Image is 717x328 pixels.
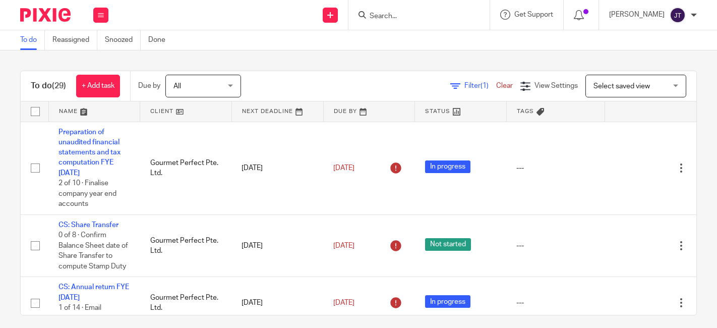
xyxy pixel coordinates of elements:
[58,180,116,207] span: 2 of 10 · Finalise company year end accounts
[516,298,594,308] div: ---
[58,129,121,177] a: Preparation of unaudited financial statements and tax computation FYE [DATE]
[140,122,232,214] td: Gourmet Perfect Pte. Ltd.
[516,163,594,173] div: ---
[593,83,650,90] span: Select saved view
[231,214,323,277] td: [DATE]
[517,108,534,114] span: Tags
[496,82,513,89] a: Clear
[138,81,160,91] p: Due by
[464,82,496,89] span: Filter
[514,11,553,18] span: Get Support
[425,160,470,173] span: In progress
[516,241,594,251] div: ---
[52,30,97,50] a: Reassigned
[609,10,665,20] p: [PERSON_NAME]
[425,238,471,251] span: Not started
[58,284,129,301] a: CS: Annual return FYE [DATE]
[333,299,354,306] span: [DATE]
[20,30,45,50] a: To do
[333,242,354,249] span: [DATE]
[173,83,181,90] span: All
[425,295,470,308] span: In progress
[31,81,66,91] h1: To do
[333,165,354,172] span: [DATE]
[58,304,114,322] span: 1 of 14 · Email reminder to client
[140,214,232,277] td: Gourmet Perfect Pte. Ltd.
[369,12,459,21] input: Search
[481,82,489,89] span: (1)
[534,82,578,89] span: View Settings
[58,222,118,229] a: CS: Share Transfer
[58,232,128,270] span: 0 of 8 · Confirm Balance Sheet date of Share Transfer to compute Stamp Duty
[148,30,173,50] a: Done
[105,30,141,50] a: Snoozed
[76,75,120,97] a: + Add task
[52,82,66,90] span: (29)
[670,7,686,23] img: svg%3E
[20,8,71,22] img: Pixie
[231,122,323,214] td: [DATE]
